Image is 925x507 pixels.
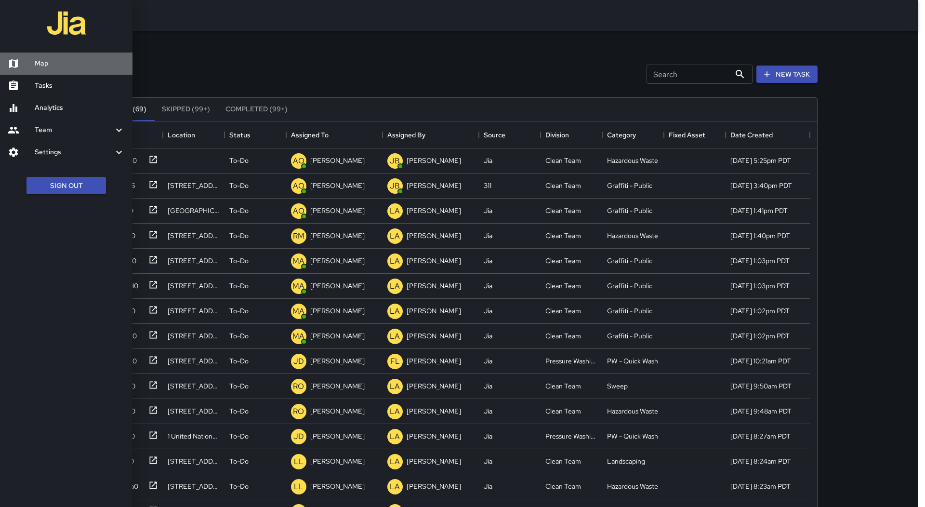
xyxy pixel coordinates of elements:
h6: Team [35,125,113,135]
h6: Settings [35,147,113,158]
img: jia-logo [47,4,86,42]
button: Sign Out [26,177,106,195]
h6: Tasks [35,80,125,91]
h6: Analytics [35,103,125,113]
h6: Map [35,58,125,69]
